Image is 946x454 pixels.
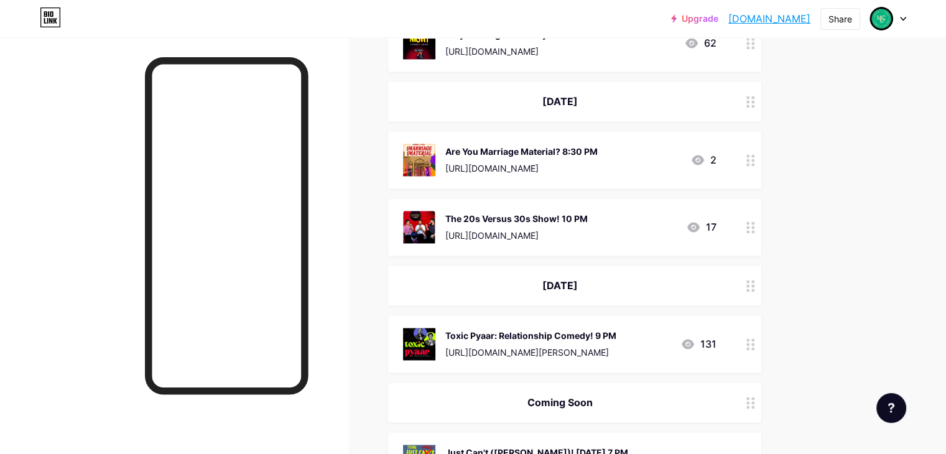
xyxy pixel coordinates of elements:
div: Coming Soon [403,395,716,410]
img: Toxic Pyaar: Relationship Comedy! 9 PM [403,328,435,360]
div: [URL][DOMAIN_NAME] [445,229,588,242]
img: Very Late Night Comedy Show! 11:59 PM [403,27,435,59]
div: Toxic Pyaar: Relationship Comedy! 9 PM [445,329,616,342]
img: The 20s Versus 30s Show! 10 PM [403,211,435,243]
div: Share [828,12,852,25]
img: Ministry Comedy [869,7,893,30]
div: 62 [684,35,716,50]
div: The 20s Versus 30s Show! 10 PM [445,212,588,225]
a: Upgrade [671,14,718,24]
div: Are You Marriage Material? 8:30 PM [445,145,598,158]
div: 131 [680,336,716,351]
div: 2 [690,152,716,167]
a: [DOMAIN_NAME] [728,11,810,26]
div: [URL][DOMAIN_NAME] [445,45,616,58]
div: [URL][DOMAIN_NAME][PERSON_NAME] [445,346,616,359]
img: Are You Marriage Material? 8:30 PM [403,144,435,176]
div: [DATE] [403,278,716,293]
div: [DATE] [403,94,716,109]
div: 17 [686,220,716,234]
div: [URL][DOMAIN_NAME] [445,162,598,175]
